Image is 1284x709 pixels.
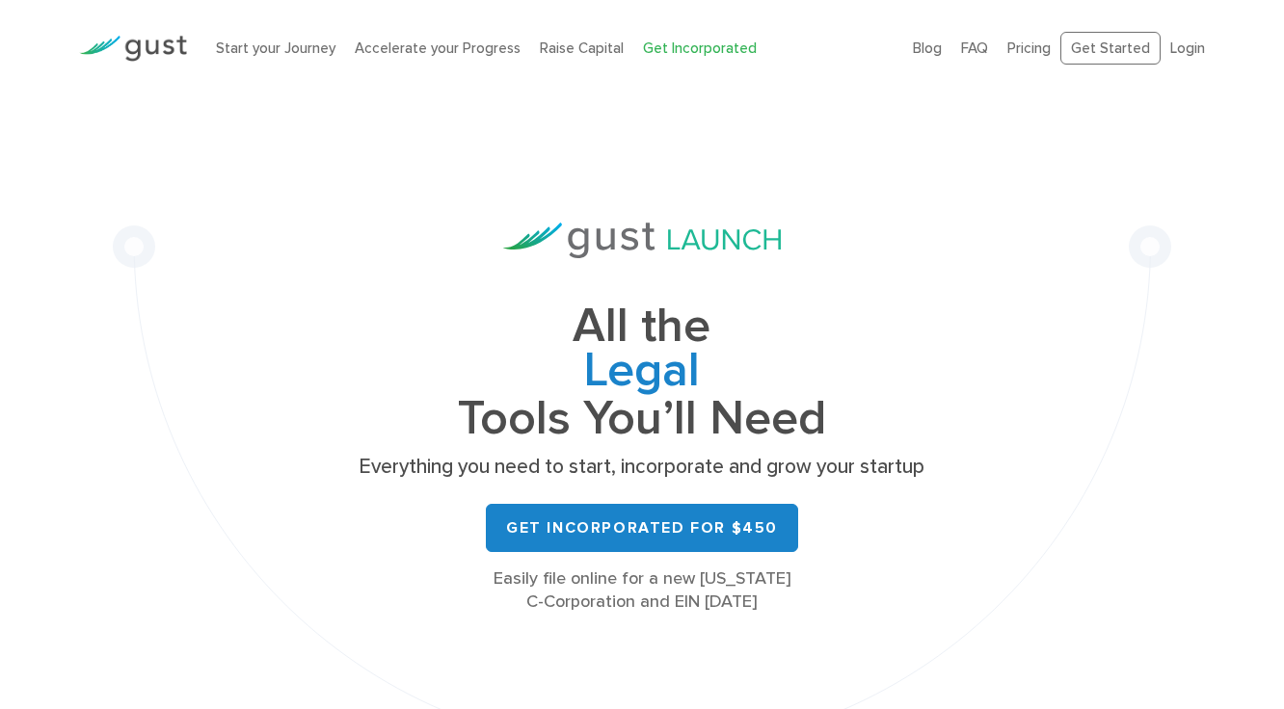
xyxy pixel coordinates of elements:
img: Gust Logo [79,36,187,62]
a: Raise Capital [540,39,624,57]
a: Pricing [1007,39,1051,57]
img: Gust Launch Logo [503,223,781,258]
a: Accelerate your Progress [355,39,521,57]
h1: All the Tools You’ll Need [353,304,931,440]
div: Easily file online for a new [US_STATE] C-Corporation and EIN [DATE] [353,567,931,614]
a: Get Incorporated for $450 [486,504,798,552]
a: Get Started [1060,32,1161,66]
a: Start your Journey [216,39,335,57]
span: Legal [353,349,931,397]
a: Login [1170,39,1205,57]
a: Get Incorporated [643,39,757,57]
a: Blog [913,39,942,57]
p: Everything you need to start, incorporate and grow your startup [353,454,931,481]
a: FAQ [961,39,988,57]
